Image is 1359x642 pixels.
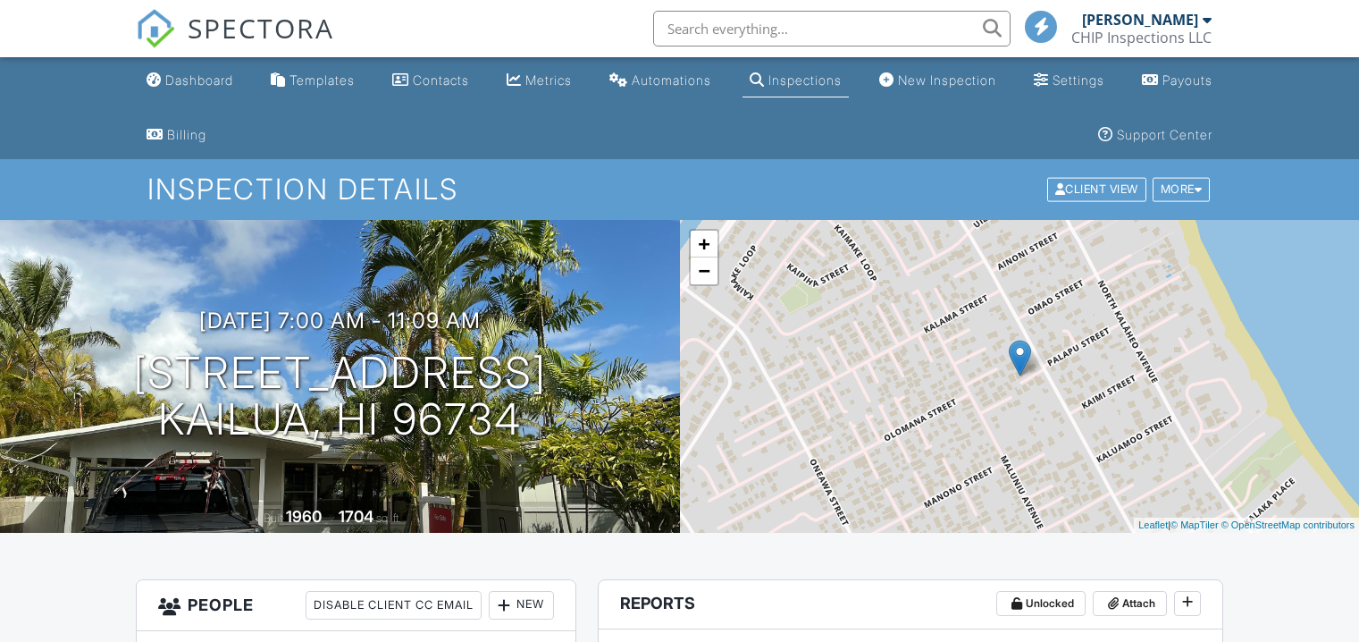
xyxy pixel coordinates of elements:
[139,64,240,97] a: Dashboard
[147,173,1212,205] h1: Inspection Details
[165,72,233,88] div: Dashboard
[1047,178,1146,202] div: Client View
[653,11,1011,46] input: Search everything...
[289,72,355,88] div: Templates
[286,507,322,526] div: 1960
[1170,520,1219,530] a: © MapTiler
[167,127,206,142] div: Billing
[1221,520,1355,530] a: © OpenStreetMap contributors
[1027,64,1112,97] a: Settings
[136,9,175,48] img: The Best Home Inspection Software - Spectora
[137,580,575,631] h3: People
[264,64,362,97] a: Templates
[691,231,717,258] a: Zoom in
[306,591,482,620] div: Disable Client CC Email
[385,64,476,97] a: Contacts
[1138,520,1168,530] a: Leaflet
[1071,29,1212,46] div: CHIP Inspections LLC
[632,72,711,88] div: Automations
[264,511,283,525] span: Built
[489,591,554,620] div: New
[133,350,547,444] h1: [STREET_ADDRESS] Kailua, HI 96734
[1134,518,1359,533] div: |
[413,72,469,88] div: Contacts
[139,119,214,152] a: Billing
[1117,127,1212,142] div: Support Center
[136,24,334,62] a: SPECTORA
[602,64,718,97] a: Automations (Basic)
[1045,182,1151,195] a: Client View
[898,72,996,88] div: New Inspection
[376,511,401,525] span: sq. ft.
[1135,64,1220,97] a: Payouts
[1091,119,1220,152] a: Support Center
[872,64,1003,97] a: New Inspection
[1053,72,1104,88] div: Settings
[742,64,849,97] a: Inspections
[525,72,572,88] div: Metrics
[199,308,481,333] h3: [DATE] 7:00 am - 11:09 am
[188,9,334,46] span: SPECTORA
[691,258,717,284] a: Zoom out
[1082,11,1198,29] div: [PERSON_NAME]
[499,64,579,97] a: Metrics
[1162,72,1212,88] div: Payouts
[339,507,373,526] div: 1704
[1153,178,1211,202] div: More
[768,72,842,88] div: Inspections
